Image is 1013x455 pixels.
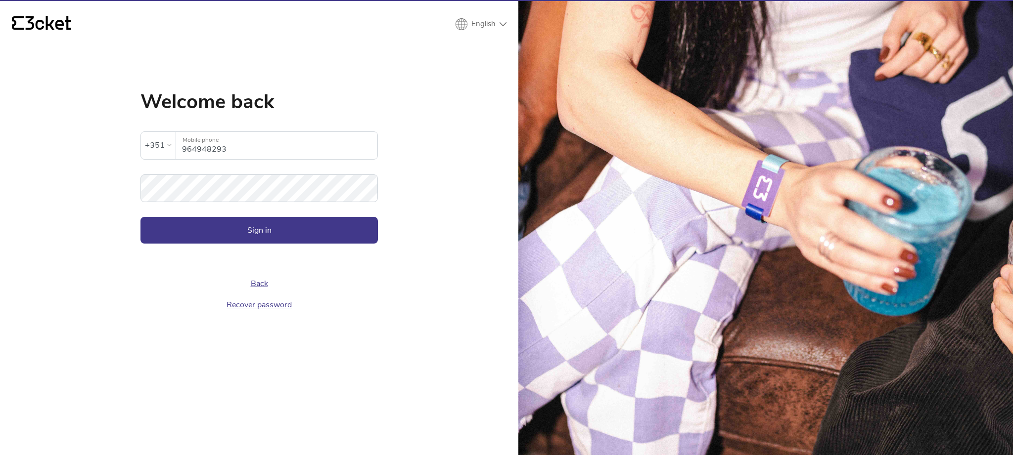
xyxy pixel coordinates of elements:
a: {' '} [12,16,71,33]
a: Recover password [227,299,292,310]
button: Sign in [140,217,378,244]
input: Mobile phone [182,132,377,159]
div: +351 [145,138,165,153]
label: Mobile phone [176,132,377,148]
g: {' '} [12,16,24,30]
label: Password [140,174,378,191]
a: Back [251,278,268,289]
h1: Welcome back [140,92,378,112]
